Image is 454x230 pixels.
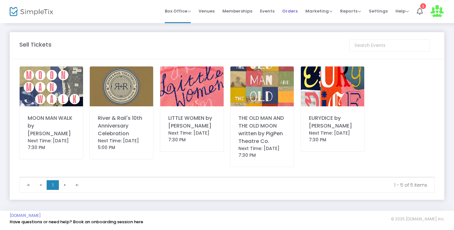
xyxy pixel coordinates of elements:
img: rr10v5.jpg [90,66,153,106]
a: Have questions or need help? Book an onboarding session here [10,219,143,225]
span: Venues [199,3,215,19]
span: Memberships [222,3,252,19]
span: Box Office [165,8,191,14]
span: Settings [369,3,388,19]
span: Page 1 [47,180,59,190]
div: LITTLE WOMEN by [PERSON_NAME] [168,114,216,130]
div: Next Time: [DATE] 5:00 PM [98,137,145,151]
div: River & Rail's 10th Anniversary Celebration [98,114,145,137]
span: Marketing [305,8,332,14]
div: Next Time: [DATE] 7:30 PM [309,130,356,143]
img: MoonManWalk.png [20,66,83,106]
div: Next Time: [DATE] 7:30 PM [238,145,286,159]
span: © 2025 [DOMAIN_NAME] Inc. [391,217,444,222]
a: [DOMAIN_NAME] [10,213,41,218]
kendo-pager-info: 1 - 5 of 5 items [88,182,427,188]
img: 638899278392745295LittleWomen.png [160,66,224,106]
img: Eurydice.png [301,66,364,106]
span: Events [260,3,274,19]
span: Help [395,8,409,14]
div: 1 [420,3,426,9]
div: Next Time: [DATE] 7:30 PM [168,130,216,143]
div: THE OLD MAN AND THE OLD MOON written by PigPen Theatre Co. [238,114,286,145]
img: TheOldManandTheOldMoon.png [230,66,294,106]
span: Orders [282,3,298,19]
div: EURYDICE by [PERSON_NAME] [309,114,356,130]
m-panel-title: Sell Tickets [19,40,51,49]
div: Next Time: [DATE] 7:30 PM [28,137,75,151]
input: Search Events [349,39,430,52]
div: MOON MAN WALK by [PERSON_NAME] [28,114,75,137]
span: Reports [340,8,361,14]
